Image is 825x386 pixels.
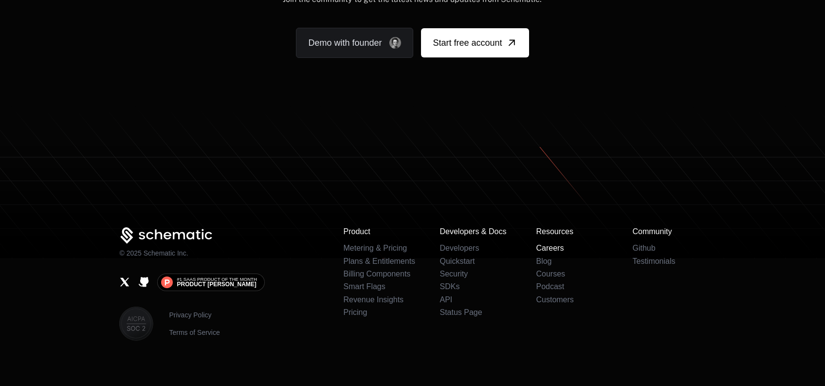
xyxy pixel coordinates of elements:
a: Pricing [343,308,367,316]
a: [object Object] [421,28,529,57]
img: Founder [389,37,401,49]
a: SDKs [440,282,459,291]
h3: Resources [536,227,609,236]
span: Product [PERSON_NAME] [177,281,256,287]
img: SOC II & Aicapa [119,307,153,341]
a: Status Page [440,308,482,316]
a: API [440,295,452,304]
a: Customers [536,295,573,304]
a: Developers [440,244,479,252]
h3: Community [632,227,705,236]
a: Billing Components [343,270,410,278]
span: #1 SaaS Product of the Month [177,277,257,282]
a: X [119,276,130,288]
a: Terms of Service [169,328,220,337]
a: Revenue Insights [343,295,403,304]
p: © 2025 Schematic Inc. [119,248,188,258]
a: Quickstart [440,257,475,265]
a: Blog [536,257,551,265]
a: Courses [536,270,565,278]
a: Github [632,244,655,252]
a: Demo with founder, ,[object Object] [296,28,413,58]
a: Metering & Pricing [343,244,407,252]
span: Start free account [433,36,502,50]
h3: Product [343,227,416,236]
h3: Developers & Docs [440,227,513,236]
a: Testimonials [632,257,675,265]
a: Smart Flags [343,282,385,291]
a: Privacy Policy [169,310,220,320]
a: Security [440,270,468,278]
a: Plans & Entitlements [343,257,415,265]
a: Podcast [536,282,564,291]
a: #1 SaaS Product of the MonthProduct [PERSON_NAME] [157,274,264,291]
a: Careers [536,244,564,252]
a: Github [138,276,149,288]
